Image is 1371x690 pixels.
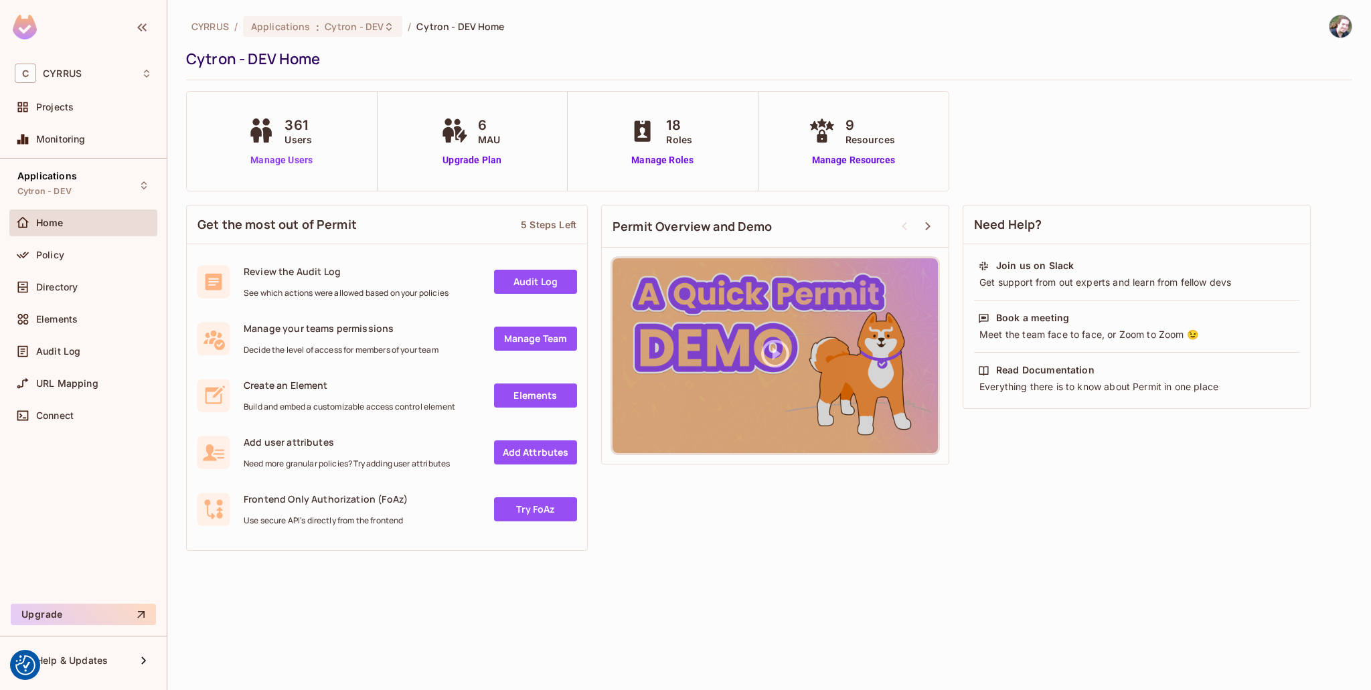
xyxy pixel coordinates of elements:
[36,134,86,145] span: Monitoring
[478,115,500,135] span: 6
[36,378,98,389] span: URL Mapping
[36,346,80,357] span: Audit Log
[244,379,455,392] span: Create an Element
[36,410,74,421] span: Connect
[36,102,74,112] span: Projects
[11,604,156,625] button: Upgrade
[315,21,320,32] span: :
[626,153,699,167] a: Manage Roles
[1329,15,1352,37] img: Tomáš Rejent
[978,328,1295,341] div: Meet the team face to face, or Zoom to Zoom 😉
[805,153,902,167] a: Manage Resources
[978,276,1295,289] div: Get support from out experts and learn from fellow devs
[478,133,500,147] span: MAU
[36,282,78,292] span: Directory
[17,171,77,181] span: Applications
[996,363,1095,377] div: Read Documentation
[996,311,1069,325] div: Book a meeting
[244,322,438,335] span: Manage your teams permissions
[285,133,312,147] span: Users
[244,515,408,526] span: Use secure API's directly from the frontend
[15,655,35,675] img: Revisit consent button
[36,250,64,260] span: Policy
[244,402,455,412] span: Build and embed a customizable access control element
[845,133,895,147] span: Resources
[43,68,82,79] span: Workspace: CYRRUS
[494,270,577,294] a: Audit Log
[36,218,64,228] span: Home
[978,380,1295,394] div: Everything there is to know about Permit in one place
[13,15,37,39] img: SReyMgAAAABJRU5ErkJggg==
[613,218,773,235] span: Permit Overview and Demo
[36,314,78,325] span: Elements
[996,259,1074,272] div: Join us on Slack
[244,345,438,355] span: Decide the level of access for members of your team
[285,115,312,135] span: 361
[408,20,411,33] li: /
[494,327,577,351] a: Manage Team
[666,115,692,135] span: 18
[244,458,450,469] span: Need more granular policies? Try adding user attributes
[15,655,35,675] button: Consent Preferences
[191,20,229,33] span: the active workspace
[15,64,36,83] span: C
[197,216,357,233] span: Get the most out of Permit
[244,288,449,298] span: See which actions were allowed based on your policies
[186,49,1346,69] div: Cytron - DEV Home
[325,20,384,33] span: Cytron - DEV
[974,216,1042,233] span: Need Help?
[438,153,507,167] a: Upgrade Plan
[251,20,311,33] span: Applications
[244,493,408,505] span: Frontend Only Authorization (FoAz)
[666,133,692,147] span: Roles
[494,497,577,521] a: Try FoAz
[845,115,895,135] span: 9
[36,655,108,666] span: Help & Updates
[494,383,577,408] a: Elements
[494,440,577,464] a: Add Attrbutes
[234,20,238,33] li: /
[244,436,450,448] span: Add user attributes
[521,218,576,231] div: 5 Steps Left
[416,20,504,33] span: Cytron - DEV Home
[244,265,449,278] span: Review the Audit Log
[17,186,72,197] span: Cytron - DEV
[244,153,319,167] a: Manage Users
